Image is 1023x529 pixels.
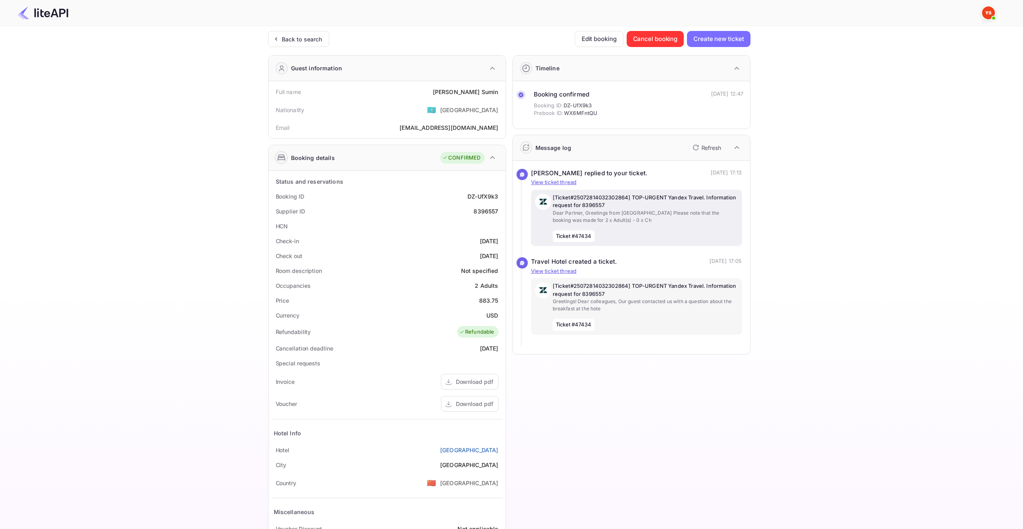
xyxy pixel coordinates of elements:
[553,282,738,298] p: [Ticket#25072814032302864] TOP-URGENT Yandex Travel. Information request for 8396557
[982,6,995,19] img: Yandex Support
[276,479,296,487] div: Country
[534,109,564,117] span: Prebook ID:
[553,209,738,224] p: Dear Partner, Greetings from [GEOGRAPHIC_DATA] Please note that the booking was made for 2 x Adul...
[276,106,305,114] div: Nationality
[564,109,597,117] span: WX6MFntQU
[276,237,299,245] div: Check-in
[531,169,648,178] div: [PERSON_NAME] replied to your ticket.
[467,192,498,201] div: DZ-UfX9k3
[480,252,498,260] div: [DATE]
[276,446,290,454] div: Hotel
[400,123,498,132] div: [EMAIL_ADDRESS][DOMAIN_NAME]
[18,6,68,19] img: LiteAPI Logo
[553,319,595,331] span: Ticket #47434
[535,144,572,152] div: Message log
[276,328,311,336] div: Refundability
[456,377,493,386] div: Download pdf
[276,296,289,305] div: Price
[531,257,617,267] div: Travel Hotel created a ticket.
[276,88,301,96] div: Full name
[456,400,493,408] div: Download pdf
[627,31,684,47] button: Cancel booking
[553,298,738,312] p: Greetings! Dear colleagues, Our guest contacted us with a question about the breakfast at the hote
[709,257,742,267] p: [DATE] 17:05
[276,311,299,320] div: Currency
[440,446,498,454] a: [GEOGRAPHIC_DATA]
[535,282,551,298] img: AwvSTEc2VUhQAAAAAElFTkSuQmCC
[291,64,342,72] div: Guest information
[688,141,724,154] button: Refresh
[274,508,315,516] div: Miscellaneous
[461,267,498,275] div: Not specified
[440,106,498,114] div: [GEOGRAPHIC_DATA]
[282,35,322,43] div: Back to search
[440,461,498,469] div: [GEOGRAPHIC_DATA]
[276,377,295,386] div: Invoice
[459,328,494,336] div: Refundable
[427,103,436,117] span: United States
[687,31,750,47] button: Create new ticket
[442,154,480,162] div: CONFIRMED
[534,90,598,99] div: Booking confirmed
[575,31,623,47] button: Edit booking
[479,296,498,305] div: 883.75
[440,479,498,487] div: [GEOGRAPHIC_DATA]
[274,429,301,437] div: Hotel Info
[276,207,305,215] div: Supplier ID
[276,400,297,408] div: Voucher
[480,344,498,353] div: [DATE]
[486,311,498,320] div: USD
[276,123,290,132] div: Email
[276,252,302,260] div: Check out
[531,178,742,187] p: View ticket thread
[433,88,498,96] div: [PERSON_NAME] Sumin
[711,169,742,178] p: [DATE] 17:13
[474,207,498,215] div: 8396557
[564,102,592,110] span: DZ-UfX9k3
[480,237,498,245] div: [DATE]
[531,267,742,275] p: View ticket thread
[553,194,738,209] p: [Ticket#25072814032302864] TOP-URGENT Yandex Travel. Information request for 8396557
[535,194,551,210] img: AwvSTEc2VUhQAAAAAElFTkSuQmCC
[553,230,595,242] span: Ticket #47434
[276,192,304,201] div: Booking ID
[534,102,563,110] span: Booking ID:
[711,90,744,98] div: [DATE] 12:47
[475,281,498,290] div: 2 Adults
[276,267,322,275] div: Room description
[427,476,436,490] span: United States
[276,461,287,469] div: City
[276,177,343,186] div: Status and reservations
[535,64,560,72] div: Timeline
[276,281,311,290] div: Occupancies
[276,222,288,230] div: HCN
[276,344,333,353] div: Cancellation deadline
[276,359,320,367] div: Special requests
[291,154,335,162] div: Booking details
[701,144,721,152] p: Refresh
